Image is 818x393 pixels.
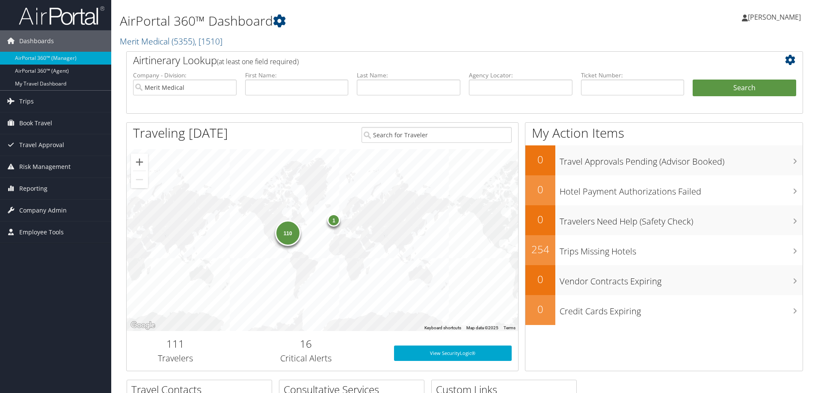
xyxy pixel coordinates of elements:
[19,200,67,221] span: Company Admin
[693,80,796,97] button: Search
[525,302,555,316] h2: 0
[742,4,809,30] a: [PERSON_NAME]
[19,178,47,199] span: Reporting
[525,235,803,265] a: 254Trips Missing Hotels
[466,325,498,330] span: Map data ©2025
[560,241,803,257] h3: Trips Missing Hotels
[362,127,512,143] input: Search for Traveler
[357,71,460,80] label: Last Name:
[231,337,381,351] h2: 16
[525,205,803,235] a: 0Travelers Need Help (Safety Check)
[19,112,52,134] span: Book Travel
[560,271,803,287] h3: Vendor Contracts Expiring
[129,320,157,331] a: Open this area in Google Maps (opens a new window)
[231,352,381,364] h3: Critical Alerts
[328,214,341,227] div: 1
[19,222,64,243] span: Employee Tools
[525,272,555,287] h2: 0
[19,134,64,156] span: Travel Approval
[133,352,218,364] h3: Travelers
[525,212,555,227] h2: 0
[19,6,104,26] img: airportal-logo.png
[525,295,803,325] a: 0Credit Cards Expiring
[133,337,218,351] h2: 111
[19,91,34,112] span: Trips
[504,325,516,330] a: Terms (opens in new tab)
[275,220,301,246] div: 110
[133,71,237,80] label: Company - Division:
[19,30,54,52] span: Dashboards
[195,35,222,47] span: , [ 1510 ]
[525,265,803,295] a: 0Vendor Contracts Expiring
[525,152,555,167] h2: 0
[560,181,803,198] h3: Hotel Payment Authorizations Failed
[131,154,148,171] button: Zoom in
[131,171,148,188] button: Zoom out
[172,35,195,47] span: ( 5355 )
[129,320,157,331] img: Google
[525,124,803,142] h1: My Action Items
[394,346,512,361] a: View SecurityLogic®
[525,182,555,197] h2: 0
[120,12,580,30] h1: AirPortal 360™ Dashboard
[133,124,228,142] h1: Traveling [DATE]
[525,242,555,257] h2: 254
[133,53,740,68] h2: Airtinerary Lookup
[560,151,803,168] h3: Travel Approvals Pending (Advisor Booked)
[245,71,349,80] label: First Name:
[217,57,299,66] span: (at least one field required)
[19,156,71,177] span: Risk Management
[560,211,803,228] h3: Travelers Need Help (Safety Check)
[748,12,801,22] span: [PERSON_NAME]
[469,71,572,80] label: Agency Locator:
[424,325,461,331] button: Keyboard shortcuts
[560,301,803,317] h3: Credit Cards Expiring
[120,35,222,47] a: Merit Medical
[581,71,685,80] label: Ticket Number:
[525,145,803,175] a: 0Travel Approvals Pending (Advisor Booked)
[525,175,803,205] a: 0Hotel Payment Authorizations Failed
